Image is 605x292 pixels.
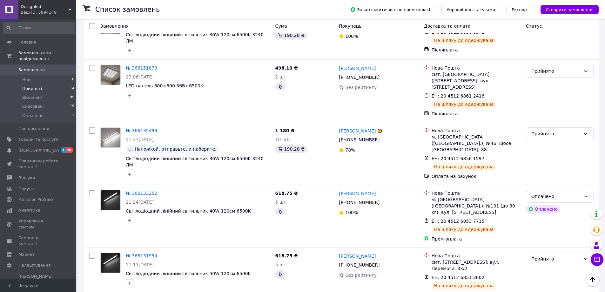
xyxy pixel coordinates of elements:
span: Аналітика [18,207,40,213]
div: Оплачено [526,205,560,213]
span: 95 [70,95,74,100]
span: 11:37[DATE] [126,137,154,142]
button: Експорт [507,5,534,14]
div: [PHONE_NUMBER] [338,73,381,82]
span: ЕН: 20 4512 6856 1597 [432,156,485,161]
span: Управління сайтом [18,218,59,230]
span: 1 [72,113,74,119]
img: :speech_balloon: [128,146,133,152]
div: 190.28 ₴ [275,145,307,153]
img: Фото товару [101,65,120,85]
span: Світлодіодний лінійний світильник 40W 120см 6500K [126,208,251,214]
span: Прийняті [22,86,42,92]
div: Оплата на рахунок [432,173,521,180]
div: Післяплата [432,47,521,53]
span: 11:24[DATE] [126,200,154,205]
span: 100% [345,210,358,215]
div: Нова Пошта [432,190,521,196]
a: № 366133252 [126,191,157,196]
span: Гаманець компанії [18,235,59,247]
span: 14 [70,86,74,92]
span: 2 шт. [275,74,288,79]
span: Покупці [18,186,36,192]
span: Маркет [18,252,35,257]
span: Без рейтингу [345,85,377,90]
span: 11:17[DATE] [126,262,154,267]
span: Оплачені [22,113,42,119]
div: Оплачено [531,193,581,200]
div: Прийнято [531,255,581,262]
div: Післяплата [432,111,521,117]
div: [PHONE_NUMBER] [338,198,381,207]
div: Прийнято [531,130,581,137]
a: [PERSON_NAME] [339,190,376,197]
span: Товари та послуги [18,137,59,142]
span: 618.75 ₴ [275,253,298,258]
div: Пром-оплата [432,236,521,242]
div: Ваш ID: 3894149 [21,10,76,15]
a: № 366135499 [126,128,157,133]
a: № 366151878 [126,65,157,71]
button: Створити замовлення [541,5,599,14]
span: Замовлення [100,24,129,29]
span: 100% [345,34,358,39]
span: Покупець [339,24,361,29]
div: [PHONE_NUMBER] [338,135,381,144]
span: ЕН: 20 4512 6861 2416 [432,93,485,98]
span: 5 шт. [275,262,288,267]
span: 13:06[DATE] [126,74,154,79]
div: На шляху до одержувача [432,163,496,171]
span: Повідомлення [18,126,49,132]
button: Наверх [586,273,599,286]
div: смт. [STREET_ADDRESS]: вул. Перемоги, 83/2 [432,259,521,272]
span: 0 [72,77,74,83]
span: Замовлення [18,67,45,73]
span: 20 [66,147,73,153]
div: Нова Пошта [432,253,521,259]
span: Показники роботи компанії [18,158,59,170]
a: Світлодіодний лінійний світильник 36W 120см 6500K 3240 ЛМ [126,156,264,167]
a: Фото товару [100,190,121,210]
div: На шляху до одержувача [432,100,496,108]
span: 78% [345,147,355,153]
button: Чат з покупцем [591,253,603,266]
span: 1 [61,147,66,153]
span: Designled [21,4,68,10]
span: Експорт [512,7,529,12]
span: Доставка та оплата [424,24,471,29]
span: ЕН: 20 4512 6851 3602 [432,275,485,280]
span: Управління статусами [447,7,495,12]
img: Фото товару [101,253,120,273]
a: [PERSON_NAME] [339,128,376,134]
div: смт. [GEOGRAPHIC_DATA] ([STREET_ADDRESS]: вул. [STREET_ADDRESS] [432,71,521,90]
span: 498.10 ₴ [275,65,298,71]
span: [PERSON_NAME] та рахунки [18,274,59,291]
div: На шляху до одержувача [432,37,496,44]
div: м. [GEOGRAPHIC_DATA] ([GEOGRAPHIC_DATA].), №101 (до 30 кг): вул. [STREET_ADDRESS] [432,196,521,215]
span: ЕН: 20 4512 6853 7715 [432,219,485,224]
span: Виконані [22,95,42,100]
a: LED-панель 600×600 36Вт 6500К [126,83,204,88]
span: [DEMOGRAPHIC_DATA] [18,147,65,153]
span: Налаштування [18,262,51,268]
span: Головна [18,39,36,45]
span: Завантажити звіт по пром-оплаті [350,7,430,12]
div: Прийнято [531,68,581,75]
span: Створити замовлення [546,7,594,12]
span: Наложкой, отправьте, и наберите. [135,146,217,152]
span: 618.75 ₴ [275,191,298,196]
a: Світлодіодний лінійний світильник 40W 120см 6500K [126,271,251,276]
a: Фото товару [100,65,121,85]
div: На шляху до одержувача [432,282,496,289]
span: 10 шт. [275,137,291,142]
a: № 366131954 [126,253,157,258]
div: Нова Пошта [432,127,521,134]
span: Статус [526,24,542,29]
input: Пошук [3,22,75,34]
img: Фото товару [101,190,120,210]
span: Скасовані [22,104,44,109]
a: Фото товару [100,127,121,148]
